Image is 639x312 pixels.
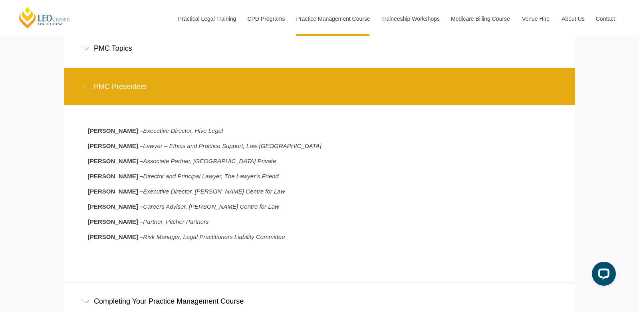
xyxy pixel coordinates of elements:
a: Practice Management Course [290,2,375,36]
i: Careers Adviser, [PERSON_NAME] Centre for Law [143,203,279,210]
i: Executive Director, Hive Legal [143,127,223,134]
b: [PERSON_NAME] – [88,203,143,210]
a: Traineeship Workshops [375,2,445,36]
a: Contact [590,2,621,36]
i: Risk Manager, Legal Practitioners Liability Committee [143,233,285,240]
b: [PERSON_NAME] – [88,127,143,134]
b: [PERSON_NAME] – [88,173,143,180]
b: [PERSON_NAME] – [88,158,143,164]
a: Medicare Billing Course [445,2,516,36]
div: PMC Presenters [64,68,575,105]
a: About Us [556,2,590,36]
a: Venue Hire [516,2,556,36]
a: [PERSON_NAME] Centre for Law [18,6,71,29]
i: Associate Partner, [GEOGRAPHIC_DATA] Private [143,158,276,164]
i: Partner, Pitcher Partners [143,218,208,225]
b: [PERSON_NAME] – [88,218,143,225]
b: [PERSON_NAME] – [88,142,143,149]
b: [PERSON_NAME] – [88,188,143,195]
i: Lawyer – Ethics and Practice Support, Law [GEOGRAPHIC_DATA] [143,142,321,149]
i: Executive Director, [PERSON_NAME] Centre for Law [143,188,285,195]
div: PMC Topics [64,30,575,67]
i: Director and Principal Lawyer, The Lawyer’s Friend [143,173,279,180]
a: CPD Programs [241,2,290,36]
iframe: LiveChat chat widget [585,259,619,292]
a: Practical Legal Training [172,2,242,36]
b: [PERSON_NAME] – [88,233,143,240]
